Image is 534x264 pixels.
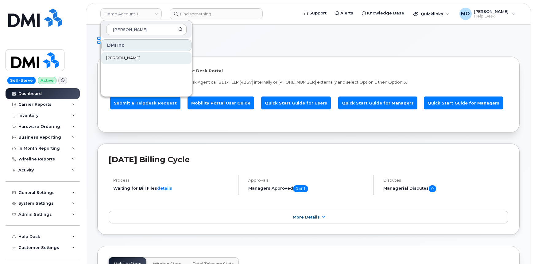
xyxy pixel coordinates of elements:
a: details [157,186,172,191]
a: [PERSON_NAME] [101,52,192,64]
div: DMI Inc [101,39,192,51]
li: Waiting for Bill Files [113,185,233,191]
span: 0 of 1 [293,185,308,192]
span: 0 [429,185,436,192]
input: Search [106,24,187,35]
a: Mobility Portal User Guide [188,97,254,110]
a: Quick Start Guide for Users [261,97,331,110]
h5: Managerial Disputes [383,185,508,192]
h4: Approvals [248,178,368,183]
h4: Process [113,178,233,183]
p: Welcome to the Mobile Device Service Desk Portal [109,68,508,74]
h5: Managers Approved [248,185,368,192]
a: Quick Start Guide for Managers [338,97,417,110]
span: More Details [293,215,320,219]
a: Quick Start Guide for Managers [424,97,503,110]
a: Submit a Helpdesk Request [110,97,180,110]
h4: Disputes [383,178,508,183]
p: To speak with a Mobile Device Service Desk Agent call 811-HELP (4357) internally or [PHONE_NUMBER... [109,79,508,85]
h2: [DATE] Billing Cycle [109,155,508,164]
span: [PERSON_NAME] [106,55,140,61]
